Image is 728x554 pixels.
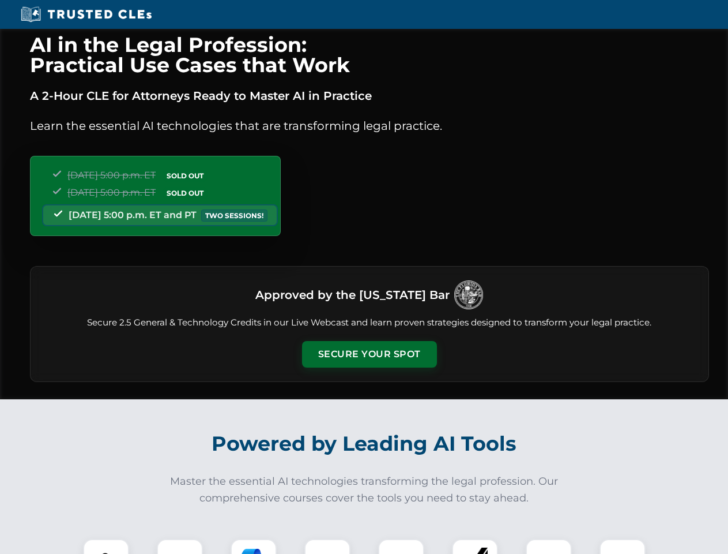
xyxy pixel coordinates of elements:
h1: AI in the Legal Profession: Practical Use Cases that Work [30,35,709,75]
p: Master the essential AI technologies transforming the legal profession. Our comprehensive courses... [163,473,566,507]
h2: Powered by Leading AI Tools [45,424,684,464]
p: Learn the essential AI technologies that are transforming legal practice. [30,117,709,135]
p: Secure 2.5 General & Technology Credits in our Live Webcast and learn proven strategies designed ... [44,316,695,330]
span: [DATE] 5:00 p.m. ET [67,187,156,198]
p: A 2-Hour CLE for Attorneys Ready to Master AI in Practice [30,87,709,105]
span: SOLD OUT [163,187,208,199]
span: [DATE] 5:00 p.m. ET [67,170,156,181]
img: Logo [454,280,483,309]
h3: Approved by the [US_STATE] Bar [255,285,450,305]
button: Secure Your Spot [302,341,437,368]
span: SOLD OUT [163,170,208,182]
img: Trusted CLEs [17,6,155,23]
